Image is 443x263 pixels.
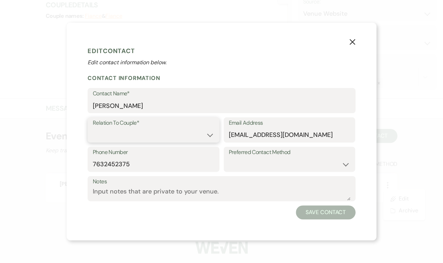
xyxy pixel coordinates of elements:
label: Email Address [229,118,350,128]
button: Save Contact [296,205,355,219]
p: Edit contact information below. [88,58,355,67]
h2: Contact Information [88,74,355,82]
label: Phone Number [93,147,214,158]
label: Preferred Contact Method [229,147,350,158]
h1: Edit Contact [88,46,355,56]
input: First and Last Name [93,99,350,112]
label: Contact Name* [93,89,350,99]
label: Relation To Couple* [93,118,214,128]
label: Notes [93,177,350,187]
